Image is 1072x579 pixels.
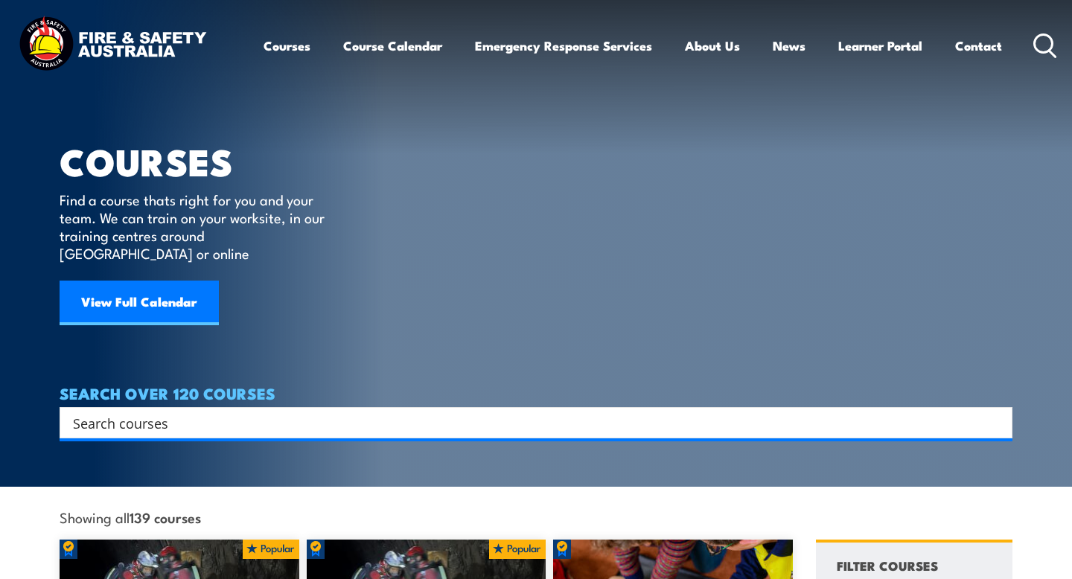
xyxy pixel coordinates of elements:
[343,26,442,65] a: Course Calendar
[685,26,740,65] a: About Us
[130,507,201,527] strong: 139 courses
[60,385,1012,401] h4: SEARCH OVER 120 COURSES
[73,412,980,434] input: Search input
[475,26,652,65] a: Emergency Response Services
[60,144,346,176] h1: COURSES
[986,412,1007,433] button: Search magnifier button
[838,26,922,65] a: Learner Portal
[264,26,310,65] a: Courses
[60,191,331,262] p: Find a course thats right for you and your team. We can train on your worksite, in our training c...
[955,26,1002,65] a: Contact
[60,281,219,325] a: View Full Calendar
[837,555,938,575] h4: FILTER COURSES
[60,509,201,525] span: Showing all
[773,26,805,65] a: News
[76,412,983,433] form: Search form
